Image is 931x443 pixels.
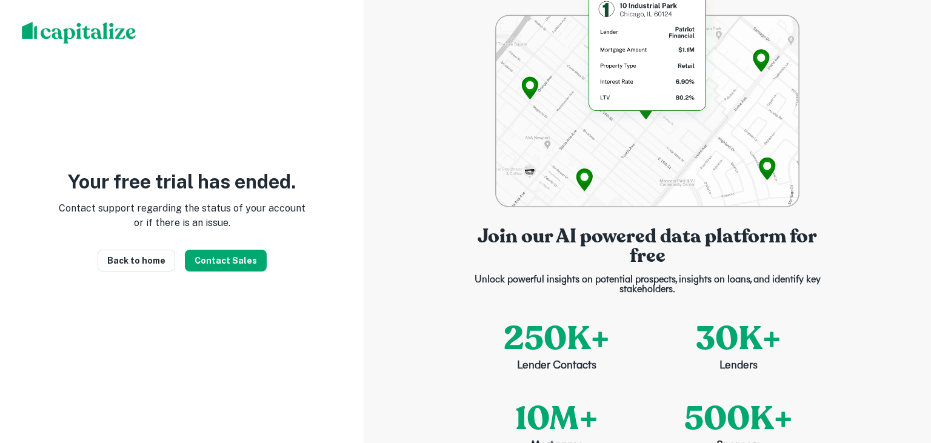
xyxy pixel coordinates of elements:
p: Contact support regarding the status of your account or if there is an issue. [58,201,305,230]
iframe: Chat Widget [870,346,931,404]
p: 10M+ [515,394,598,443]
a: Back to home [98,250,175,271]
p: 250K+ [504,314,610,363]
p: Your free trial has ended. [68,172,296,192]
p: Unlock powerful insights on potential prospects, insights on loans, and identify key stakeholders. [465,275,829,295]
button: Contact Sales [185,250,267,271]
p: Join our AI powered data platform for free [465,227,829,265]
img: capitalize-logo.png [22,22,136,44]
p: Lender Contacts [517,358,596,375]
p: 500K+ [684,394,793,443]
p: 30K+ [696,314,781,363]
p: Lenders [719,358,758,375]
